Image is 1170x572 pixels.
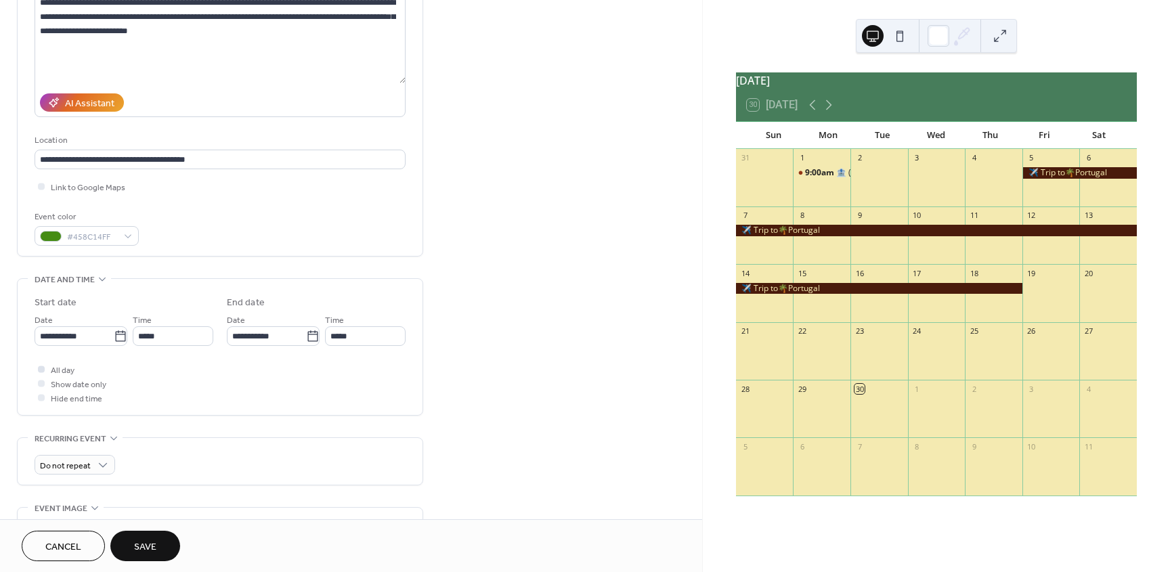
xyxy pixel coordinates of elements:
[797,326,807,336] div: 22
[801,122,855,149] div: Mon
[912,326,922,336] div: 24
[51,392,102,406] span: Hide end time
[1083,153,1093,163] div: 6
[963,122,1018,149] div: Thu
[969,326,979,336] div: 25
[797,268,807,278] div: 15
[1026,211,1037,221] div: 12
[854,441,865,452] div: 7
[35,210,136,224] div: Event color
[35,502,87,516] span: Event image
[67,230,117,244] span: #458C14FF
[35,296,77,310] div: Start date
[45,540,81,554] span: Cancel
[912,384,922,394] div: 1
[740,153,750,163] div: 31
[969,268,979,278] div: 18
[40,93,124,112] button: AI Assistant
[969,153,979,163] div: 4
[736,225,1137,236] div: ✈️ Trip to🌴Portugal
[909,122,963,149] div: Wed
[797,441,807,452] div: 6
[854,326,865,336] div: 23
[51,181,125,195] span: Link to Google Maps
[740,326,750,336] div: 21
[1022,167,1137,179] div: ✈️ Trip to🌴Portugal
[1026,326,1037,336] div: 26
[836,167,987,179] div: 🏦 (L2) Institutional Trends & Structures
[227,296,265,310] div: End date
[1083,441,1093,452] div: 11
[1026,153,1037,163] div: 5
[1083,268,1093,278] div: 20
[1026,441,1037,452] div: 10
[854,384,865,394] div: 30
[740,211,750,221] div: 7
[133,313,152,328] span: Time
[22,531,105,561] button: Cancel
[51,378,106,392] span: Show date only
[1083,211,1093,221] div: 13
[797,153,807,163] div: 1
[35,432,106,446] span: Recurring event
[969,384,979,394] div: 2
[740,268,750,278] div: 14
[805,167,836,179] span: 9:00am
[740,384,750,394] div: 28
[35,133,403,148] div: Location
[35,273,95,287] span: Date and time
[793,167,850,179] div: 🏦 (L2) Institutional Trends & Structures
[1026,384,1037,394] div: 3
[740,441,750,452] div: 5
[110,531,180,561] button: Save
[65,97,114,111] div: AI Assistant
[227,313,245,328] span: Date
[912,441,922,452] div: 8
[1083,326,1093,336] div: 27
[35,313,53,328] span: Date
[134,540,156,554] span: Save
[325,313,344,328] span: Time
[736,283,1022,294] div: ✈️ Trip to🌴Portugal
[736,72,1137,89] div: [DATE]
[1026,268,1037,278] div: 19
[1083,384,1093,394] div: 4
[51,364,74,378] span: All day
[969,441,979,452] div: 9
[854,268,865,278] div: 16
[854,153,865,163] div: 2
[40,458,91,474] span: Do not repeat
[855,122,909,149] div: Tue
[912,268,922,278] div: 17
[797,384,807,394] div: 29
[797,211,807,221] div: 8
[747,122,801,149] div: Sun
[854,211,865,221] div: 9
[912,211,922,221] div: 10
[969,211,979,221] div: 11
[1072,122,1126,149] div: Sat
[1018,122,1072,149] div: Fri
[912,153,922,163] div: 3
